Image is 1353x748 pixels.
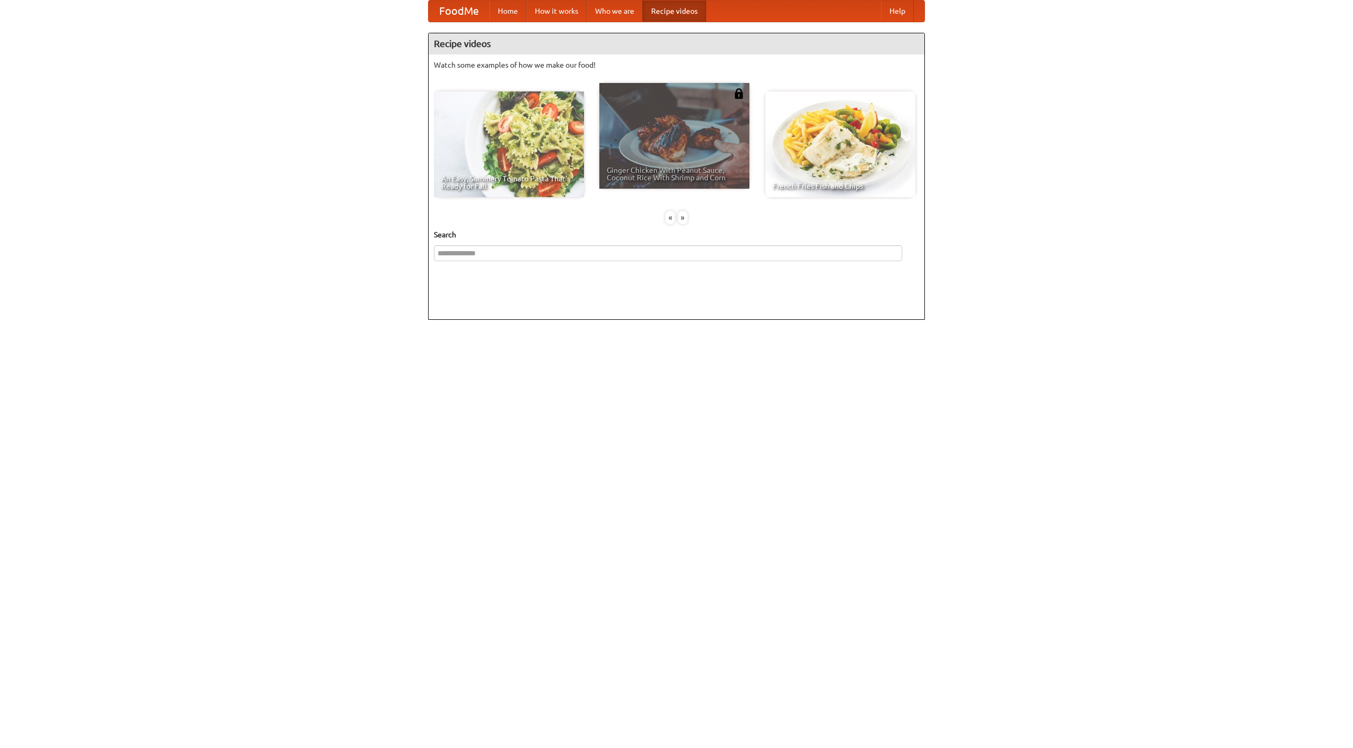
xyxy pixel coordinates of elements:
[441,175,577,190] span: An Easy, Summery Tomato Pasta That's Ready for Fall
[489,1,526,22] a: Home
[587,1,643,22] a: Who we are
[434,91,584,197] a: An Easy, Summery Tomato Pasta That's Ready for Fall
[678,211,688,224] div: »
[434,229,919,240] h5: Search
[881,1,914,22] a: Help
[665,211,675,224] div: «
[429,1,489,22] a: FoodMe
[434,60,919,70] p: Watch some examples of how we make our food!
[734,88,744,99] img: 483408.png
[773,182,908,190] span: French Fries Fish and Chips
[643,1,706,22] a: Recipe videos
[765,91,915,197] a: French Fries Fish and Chips
[526,1,587,22] a: How it works
[429,33,924,54] h4: Recipe videos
